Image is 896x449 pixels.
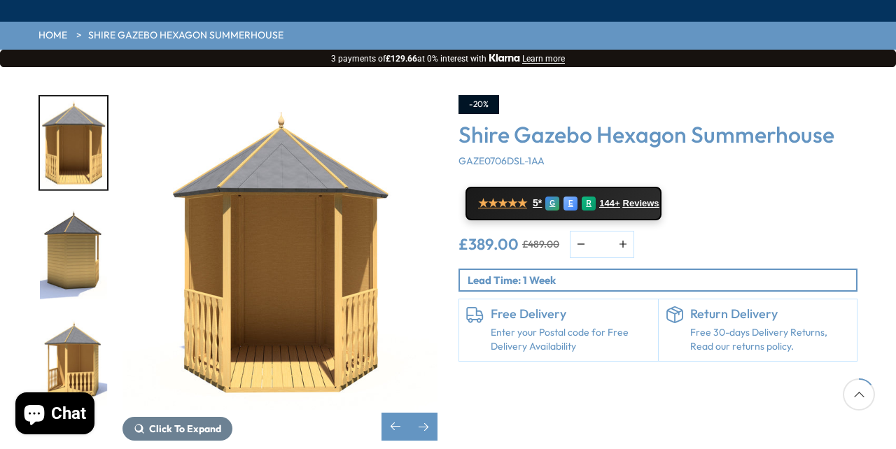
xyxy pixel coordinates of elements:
[458,95,499,114] div: -20%
[381,413,409,441] div: Previous slide
[491,306,651,322] h6: Free Delivery
[122,417,232,441] button: Click To Expand
[458,236,519,252] ins: £389.00
[38,314,108,410] div: 8 / 8
[38,29,67,43] a: HOME
[623,198,659,209] span: Reviews
[468,273,856,287] p: Lead Time: 1 Week
[409,413,437,441] div: Next slide
[40,315,107,408] img: GazeboArborurrender-45degrees_6d74487f-2e69-4184-a30f-c8c5c8848475_200x200.jpg
[40,97,107,190] img: GazeboArborurrender0degrees_eec1cf9f-f3ef-4eb7-8c71-5c50d633a5f2_200x200.jpg
[88,29,283,43] a: Shire Gazebo Hexagon Summerhouse
[11,392,99,438] inbox-online-store-chat: Shopify online store chat
[38,205,108,301] div: 7 / 8
[599,198,619,209] span: 144+
[458,155,545,167] span: GAZE0706DSL-1AA
[38,95,108,191] div: 6 / 8
[690,306,850,322] h6: Return Delivery
[522,239,559,249] del: £489.00
[122,95,437,410] img: Shire Gazebo Hexagon Summerhouse - Best Shed
[149,422,221,435] span: Click To Expand
[563,197,577,211] div: E
[690,326,850,353] p: Free 30-days Delivery Returns, Read our returns policy.
[478,197,527,210] span: ★★★★★
[545,197,559,211] div: G
[582,197,596,211] div: R
[122,95,437,441] div: 6 / 8
[465,187,661,220] a: ★★★★★ 5* G E R 144+ Reviews
[40,206,107,299] img: GazeboArborurrender135degrees_93bf0eee-85b7-4862-b5fb-58c4d0e63fc1_200x200.jpg
[491,326,651,353] a: Enter your Postal code for Free Delivery Availability
[458,121,857,148] h3: Shire Gazebo Hexagon Summerhouse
